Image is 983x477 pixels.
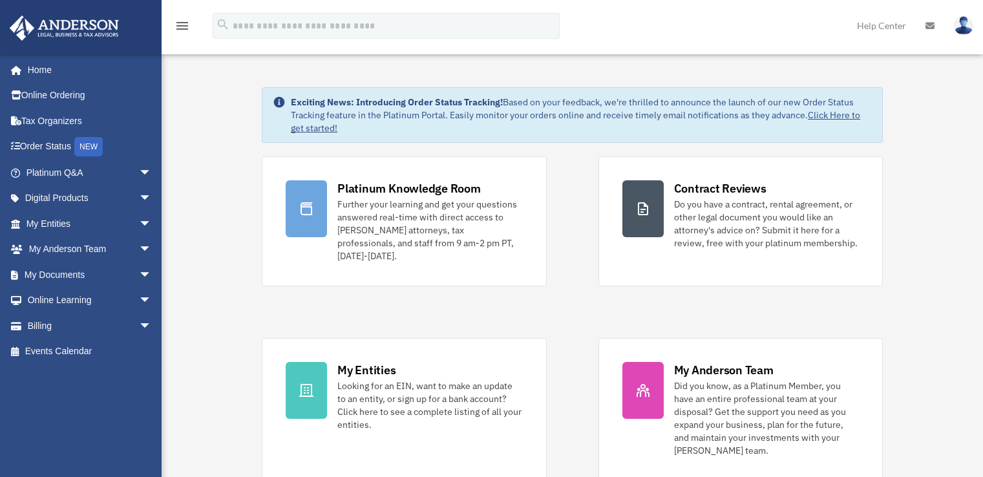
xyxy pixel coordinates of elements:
[9,313,171,339] a: Billingarrow_drop_down
[337,180,481,196] div: Platinum Knowledge Room
[9,57,165,83] a: Home
[139,237,165,263] span: arrow_drop_down
[337,379,522,431] div: Looking for an EIN, want to make an update to an entity, or sign up for a bank account? Click her...
[291,96,872,134] div: Based on your feedback, we're thrilled to announce the launch of our new Order Status Tracking fe...
[139,160,165,186] span: arrow_drop_down
[174,23,190,34] a: menu
[337,198,522,262] div: Further your learning and get your questions answered real-time with direct access to [PERSON_NAM...
[674,198,859,249] div: Do you have a contract, rental agreement, or other legal document you would like an attorney's ad...
[9,83,171,109] a: Online Ordering
[9,211,171,237] a: My Entitiesarrow_drop_down
[139,288,165,314] span: arrow_drop_down
[9,237,171,262] a: My Anderson Teamarrow_drop_down
[139,313,165,339] span: arrow_drop_down
[9,262,171,288] a: My Documentsarrow_drop_down
[9,160,171,185] a: Platinum Q&Aarrow_drop_down
[9,185,171,211] a: Digital Productsarrow_drop_down
[674,379,859,457] div: Did you know, as a Platinum Member, you have an entire professional team at your disposal? Get th...
[6,16,123,41] img: Anderson Advisors Platinum Portal
[74,137,103,156] div: NEW
[139,211,165,237] span: arrow_drop_down
[674,362,774,378] div: My Anderson Team
[954,16,973,35] img: User Pic
[674,180,766,196] div: Contract Reviews
[174,18,190,34] i: menu
[262,156,546,286] a: Platinum Knowledge Room Further your learning and get your questions answered real-time with dire...
[9,108,171,134] a: Tax Organizers
[9,134,171,160] a: Order StatusNEW
[139,262,165,288] span: arrow_drop_down
[337,362,396,378] div: My Entities
[9,339,171,365] a: Events Calendar
[598,156,883,286] a: Contract Reviews Do you have a contract, rental agreement, or other legal document you would like...
[9,288,171,313] a: Online Learningarrow_drop_down
[216,17,230,32] i: search
[291,96,503,108] strong: Exciting News: Introducing Order Status Tracking!
[291,109,860,134] a: Click Here to get started!
[139,185,165,212] span: arrow_drop_down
